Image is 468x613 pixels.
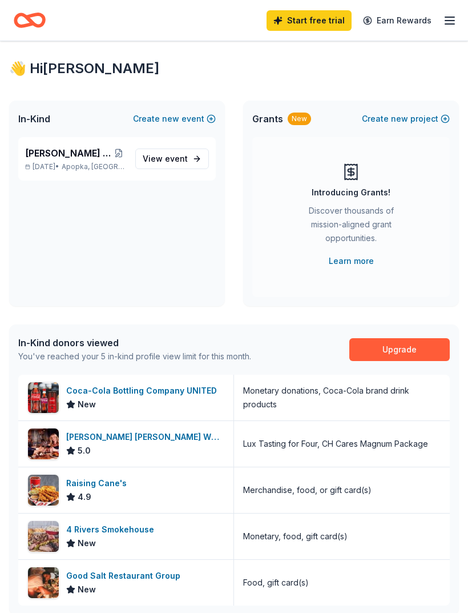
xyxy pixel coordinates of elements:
[312,186,390,199] div: Introducing Grants!
[329,254,374,268] a: Learn more
[66,476,131,490] div: Raising Cane's
[66,569,185,583] div: Good Salt Restaurant Group
[18,336,251,350] div: In-Kind donors viewed
[243,437,428,451] div: Lux Tasting for Four, CH Cares Magnum Package
[78,398,96,411] span: New
[298,204,404,250] div: Discover thousands of mission-aligned grant opportunities.
[28,428,59,459] img: Image for Cooper's Hawk Winery and Restaurants
[165,154,188,163] span: event
[162,112,179,126] span: new
[28,475,59,506] img: Image for Raising Cane's
[267,10,352,31] a: Start free trial
[252,112,283,126] span: Grants
[18,112,50,126] span: In-Kind
[133,112,216,126] button: Createnewevent
[243,530,348,543] div: Monetary, food, gift card(s)
[135,149,209,169] a: View event
[66,384,221,398] div: Coca-Cola Bottling Company UNITED
[78,444,91,458] span: 5.0
[25,146,111,160] span: [PERSON_NAME] Orange Ball
[349,338,450,361] a: Upgrade
[78,583,96,596] span: New
[18,350,251,363] div: You've reached your 5 in-kind profile view limit for this month.
[28,567,59,598] img: Image for Good Salt Restaurant Group
[28,521,59,552] img: Image for 4 Rivers Smokehouse
[143,152,188,166] span: View
[66,523,159,536] div: 4 Rivers Smokehouse
[62,162,126,171] span: Apopka, [GEOGRAPHIC_DATA]
[288,113,311,125] div: New
[362,112,450,126] button: Createnewproject
[391,112,408,126] span: new
[356,10,438,31] a: Earn Rewards
[28,382,59,413] img: Image for Coca-Cola Bottling Company UNITED
[78,490,91,504] span: 4.9
[243,483,372,497] div: Merchandise, food, or gift card(s)
[66,430,224,444] div: [PERSON_NAME] [PERSON_NAME] Winery and Restaurants
[78,536,96,550] span: New
[25,162,126,171] p: [DATE] •
[243,576,309,590] div: Food, gift card(s)
[14,7,46,34] a: Home
[243,384,441,411] div: Monetary donations, Coca-Cola brand drink products
[9,59,459,78] div: 👋 Hi [PERSON_NAME]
